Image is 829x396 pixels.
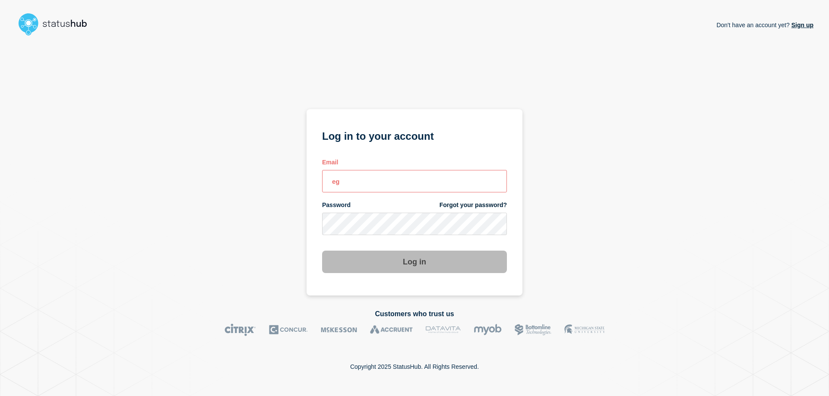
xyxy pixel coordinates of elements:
[370,324,413,336] img: Accruent logo
[16,310,813,318] h2: Customers who trust us
[426,324,461,336] img: DataVita logo
[440,201,507,209] a: Forgot your password?
[322,170,507,192] input: email input
[322,213,507,235] input: password input
[350,363,479,370] p: Copyright 2025 StatusHub. All Rights Reserved.
[322,251,507,273] button: Log in
[321,324,357,336] img: McKesson logo
[225,324,256,336] img: Citrix logo
[716,15,813,35] p: Don't have an account yet?
[474,324,502,336] img: myob logo
[564,324,604,336] img: MSU logo
[16,10,98,38] img: StatusHub logo
[322,127,507,143] h1: Log in to your account
[790,22,813,28] a: Sign up
[322,158,338,167] span: Email
[269,324,308,336] img: Concur logo
[322,201,351,209] span: Password
[515,324,551,336] img: Bottomline logo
